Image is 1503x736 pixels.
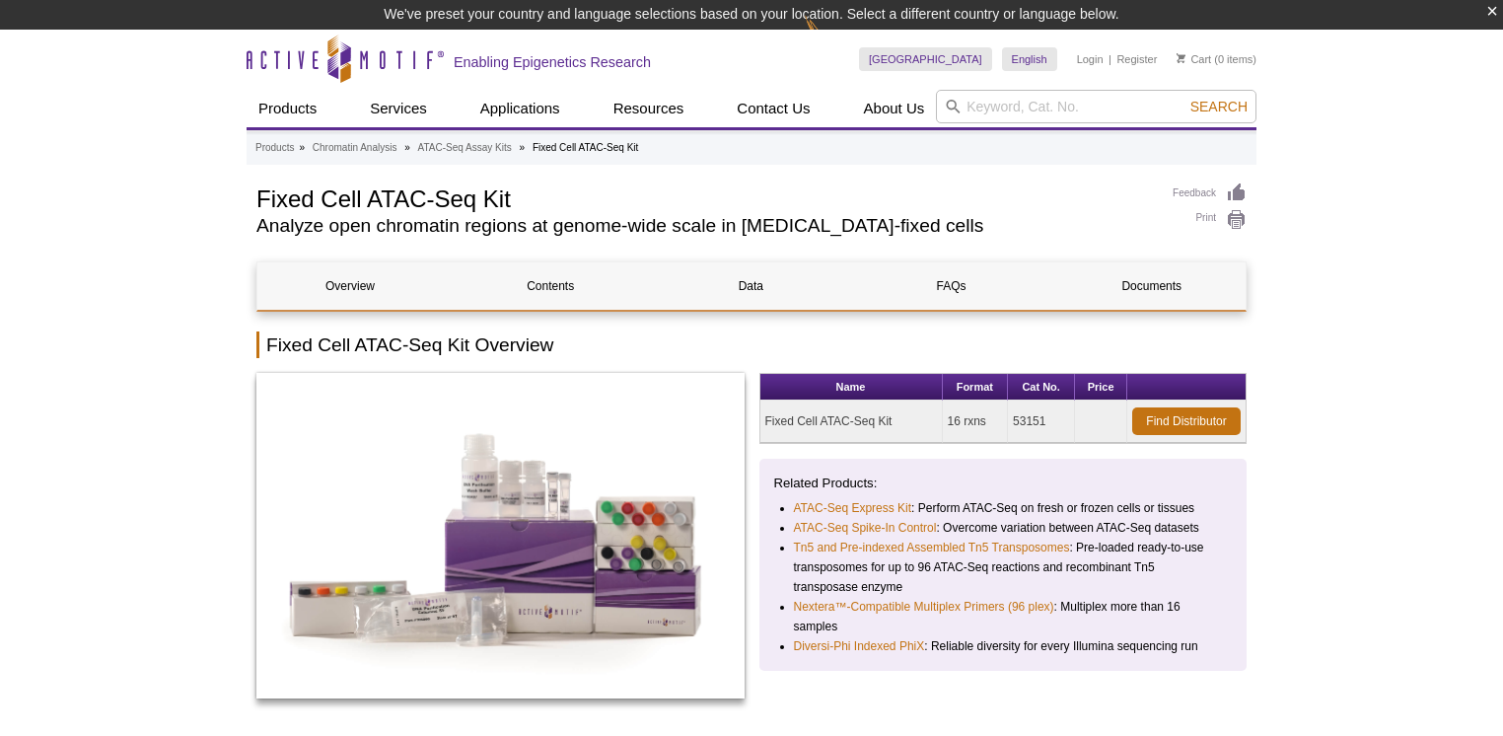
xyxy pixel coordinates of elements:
a: Tn5 and Pre-indexed Assembled Tn5 Transposomes [794,538,1070,557]
li: (0 items) [1177,47,1256,71]
h2: Fixed Cell ATAC-Seq Kit Overview [256,331,1247,358]
a: Documents [1059,262,1245,310]
h1: Fixed Cell ATAC-Seq Kit [256,183,1153,212]
a: Data [658,262,843,310]
a: ATAC-Seq Assay Kits [418,139,512,157]
li: : Multiplex more than 16 samples [794,597,1215,636]
a: Chromatin Analysis [313,139,397,157]
button: Search [1184,98,1253,115]
a: ATAC-Seq Spike-In Control [794,518,937,538]
li: : Perform ATAC-Seq on fresh or frozen cells or tissues [794,498,1215,518]
a: Overview [257,262,443,310]
a: Login [1077,52,1104,66]
img: Change Here [805,15,857,61]
img: CUT&Tag-IT Assay Kit - Tissue [256,373,745,699]
a: English [1002,47,1057,71]
td: Fixed Cell ATAC-Seq Kit [760,401,943,443]
a: Resources [602,90,696,127]
a: Nextera™-Compatible Multiplex Primers (96 plex) [794,597,1054,617]
a: Feedback [1173,183,1247,204]
th: Format [943,374,1009,401]
li: : Overcome variation between ATAC-Seq datasets [794,518,1215,538]
a: Contents [458,262,643,310]
li: » [299,142,305,153]
a: Diversi-Phi Indexed PhiX [794,636,925,656]
li: » [404,142,410,153]
a: Find Distributor [1132,407,1241,435]
th: Price [1075,374,1127,401]
p: Related Products: [774,474,1233,493]
h2: Analyze open chromatin regions at genome-wide scale in [MEDICAL_DATA]-fixed cells [256,217,1153,235]
a: [GEOGRAPHIC_DATA] [859,47,992,71]
a: About Us [852,90,937,127]
a: Contact Us [725,90,822,127]
a: FAQs [859,262,1044,310]
a: Register [1116,52,1157,66]
td: 16 rxns [943,401,1009,443]
li: : Reliable diversity for every Illumina sequencing run [794,636,1215,656]
a: Cart [1177,52,1211,66]
th: Name [760,374,943,401]
th: Cat No. [1008,374,1075,401]
a: Products [247,90,328,127]
h2: Enabling Epigenetics Research [454,53,651,71]
input: Keyword, Cat. No. [936,90,1256,123]
a: ATAC-Seq Express Kit [794,498,912,518]
img: Your Cart [1177,53,1185,63]
li: : Pre-loaded ready-to-use transposomes for up to 96 ATAC-Seq reactions and recombinant Tn5 transp... [794,538,1215,597]
a: Applications [468,90,572,127]
li: | [1109,47,1111,71]
span: Search [1190,99,1248,114]
a: Products [255,139,294,157]
td: 53151 [1008,401,1075,443]
li: » [520,142,526,153]
a: Print [1173,209,1247,231]
a: Services [358,90,439,127]
li: Fixed Cell ATAC-Seq Kit [533,142,638,153]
